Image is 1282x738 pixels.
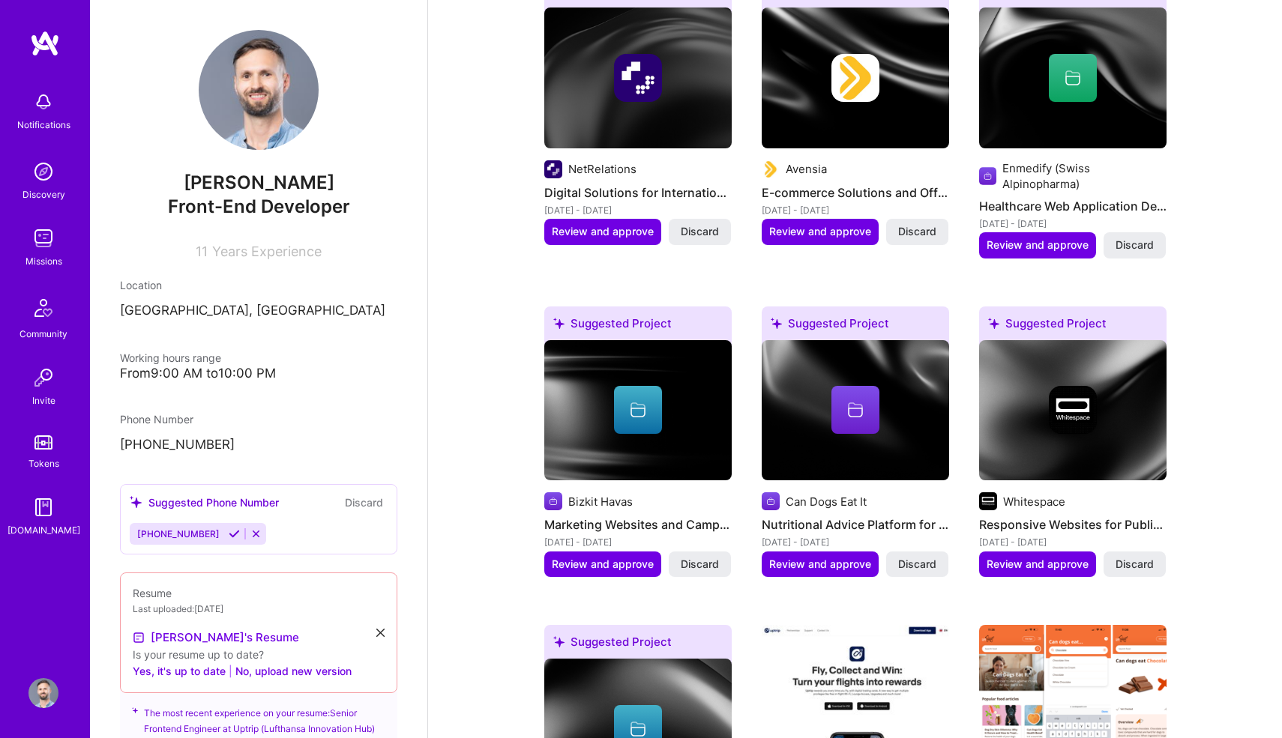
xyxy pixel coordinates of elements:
[544,160,562,178] img: Company logo
[544,625,732,665] div: Suggested Project
[979,216,1167,232] div: [DATE] - [DATE]
[786,494,867,509] div: Can Dogs Eat It
[544,202,732,218] div: [DATE] - [DATE]
[28,87,58,117] img: bell
[762,340,949,481] img: cover
[988,318,999,329] i: icon SuggestedTeams
[120,413,193,426] span: Phone Number
[196,244,208,259] span: 11
[28,678,58,708] img: User Avatar
[340,494,388,511] button: Discard
[1003,494,1065,509] div: Whitespace
[130,494,279,510] div: Suggested Phone Number
[987,238,1089,252] span: Review and approve
[34,435,52,450] img: tokens
[28,492,58,522] img: guide book
[544,492,562,510] img: Company logo
[979,492,997,510] img: Company logo
[28,456,59,471] div: Tokens
[25,253,62,269] div: Missions
[28,223,58,253] img: teamwork
[762,306,949,346] div: Suggested Project
[133,601,385,617] div: Last uploaded: [DATE]
[22,187,65,202] div: Discovery
[212,244,322,259] span: Years Experience
[1116,557,1154,572] span: Discard
[979,196,1167,216] h4: Healthcare Web Application Development
[771,318,782,329] i: icon SuggestedTeams
[762,183,949,202] h4: E-commerce Solutions and Offshore Office Establishment
[544,7,732,148] img: cover
[898,557,936,572] span: Discard
[120,302,397,320] p: [GEOGRAPHIC_DATA], [GEOGRAPHIC_DATA]
[544,306,732,346] div: Suggested Project
[568,161,637,177] div: NetRelations
[235,662,352,680] button: No, upload new version
[168,196,350,217] span: Front-End Developer
[979,306,1167,346] div: Suggested Project
[28,363,58,393] img: Invite
[762,534,949,550] div: [DATE] - [DATE]
[133,587,172,599] span: Resume
[544,515,732,534] h4: Marketing Websites and Campaigns Development
[553,636,565,647] i: icon SuggestedTeams
[898,224,936,239] span: Discard
[133,632,145,644] img: Resume
[120,351,221,364] span: Working hours range
[132,705,138,716] i: icon SuggestedTeams
[762,7,949,148] img: cover
[568,494,633,509] div: Bizkit Havas
[229,528,240,539] i: Accept
[133,647,385,662] div: Is your resume up to date?
[137,528,220,539] span: [PHONE_NUMBER]
[28,157,58,187] img: discovery
[552,224,654,239] span: Review and approve
[762,202,949,218] div: [DATE] - [DATE]
[133,629,299,647] a: [PERSON_NAME]'s Resume
[553,318,565,329] i: icon SuggestedTeams
[979,167,996,185] img: Company logo
[250,528,262,539] i: Reject
[1002,160,1167,192] div: Enmedify (Swiss Alpinopharma)
[30,30,60,57] img: logo
[831,54,879,102] img: Company logo
[199,30,319,150] img: User Avatar
[762,515,949,534] h4: Nutritional Advice Platform for Dog Owners
[979,340,1167,481] img: cover
[544,534,732,550] div: [DATE] - [DATE]
[120,366,397,381] div: From 9:00 AM to 10:00 PM
[25,290,61,326] img: Community
[376,629,385,637] i: icon Close
[7,522,80,538] div: [DOMAIN_NAME]
[614,54,662,102] img: Company logo
[681,557,719,572] span: Discard
[32,393,55,408] div: Invite
[19,326,67,342] div: Community
[120,277,397,293] div: Location
[17,117,70,133] div: Notifications
[979,7,1167,148] img: cover
[762,160,780,178] img: Company logo
[133,662,226,680] button: Yes, it's up to date
[120,436,397,454] p: [PHONE_NUMBER]
[769,224,871,239] span: Review and approve
[130,496,142,509] i: icon SuggestedTeams
[681,224,719,239] span: Discard
[552,557,654,572] span: Review and approve
[544,183,732,202] h4: Digital Solutions for International Clients
[229,663,232,679] span: |
[120,172,397,194] span: [PERSON_NAME]
[987,557,1089,572] span: Review and approve
[1049,386,1097,434] img: Company logo
[769,557,871,572] span: Review and approve
[544,340,732,481] img: cover
[1116,238,1154,252] span: Discard
[762,492,780,510] img: Company logo
[979,515,1167,534] h4: Responsive Websites for Public and Private Sectors
[786,161,827,177] div: Avensia
[979,534,1167,550] div: [DATE] - [DATE]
